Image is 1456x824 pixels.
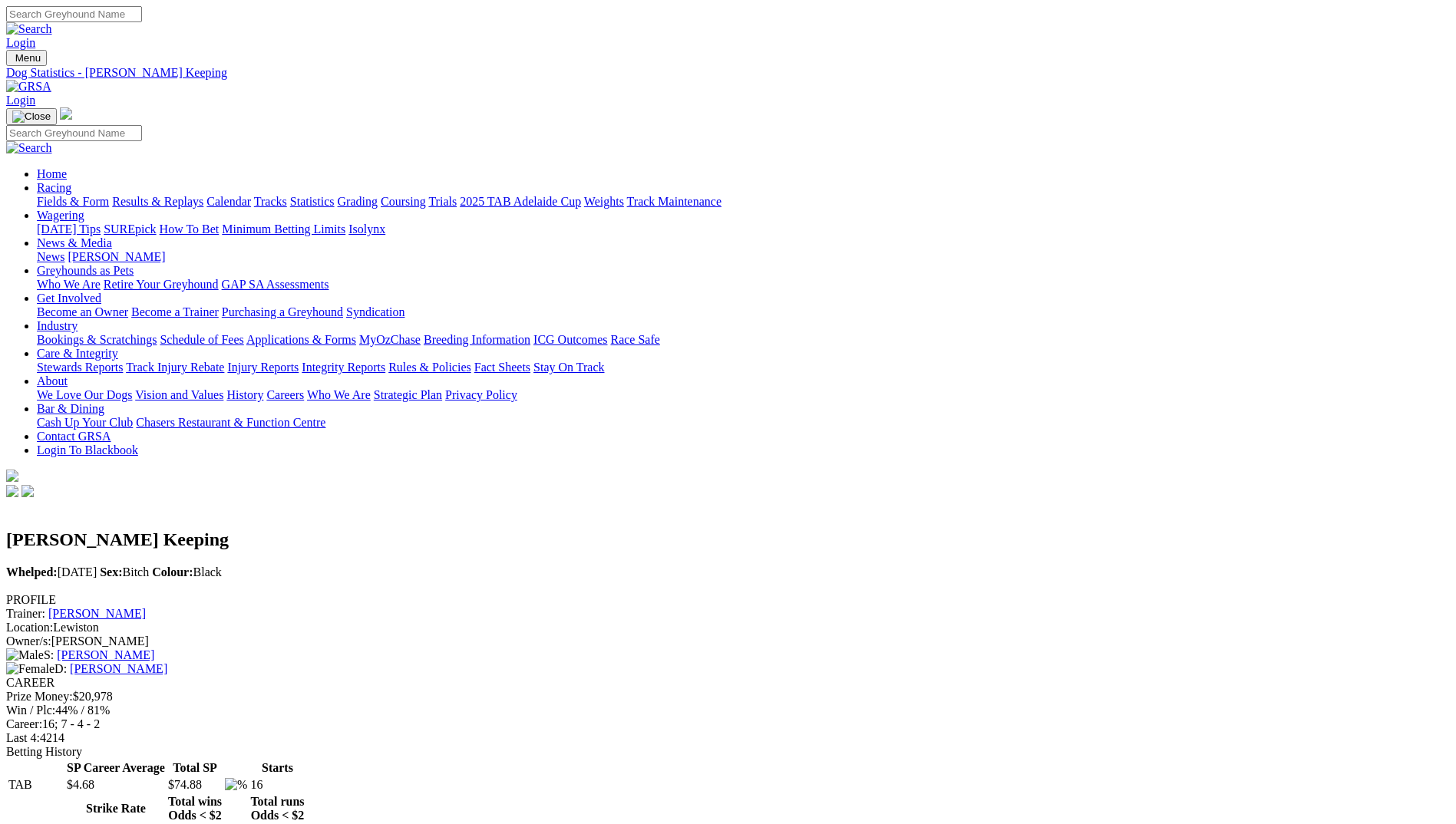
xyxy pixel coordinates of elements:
[6,704,55,717] span: Win / Plc:
[37,333,1450,347] div: Industry
[37,250,1450,264] div: News & Media
[37,347,118,360] a: Care & Integrity
[37,236,112,249] a: News & Media
[60,107,72,120] img: logo-grsa-white.png
[6,717,1450,731] div: 16; 7 - 4 - 2
[6,648,54,661] span: S:
[104,278,219,291] a: Retire Your Greyhound
[37,374,68,387] a: About
[249,777,305,793] td: 16
[388,361,471,374] a: Rules & Policies
[254,195,287,208] a: Tracks
[424,333,530,346] a: Breeding Information
[37,264,134,277] a: Greyhounds as Pets
[37,319,78,332] a: Industry
[226,388,263,401] a: History
[135,388,223,401] a: Vision and Values
[15,52,41,64] span: Menu
[37,278,1450,292] div: Greyhounds as Pets
[6,94,35,107] a: Login
[66,794,166,823] th: Strike Rate
[68,250,165,263] a: [PERSON_NAME]
[6,745,1450,759] div: Betting History
[37,250,64,263] a: News
[37,416,1450,430] div: Bar & Dining
[8,777,64,793] td: TAB
[359,333,421,346] a: MyOzChase
[37,167,67,180] a: Home
[6,470,18,482] img: logo-grsa-white.png
[6,565,58,578] b: Whelped:
[152,565,222,578] span: Black
[131,305,219,318] a: Become a Trainer
[6,36,35,49] a: Login
[37,388,1450,402] div: About
[57,648,154,661] a: [PERSON_NAME]
[100,565,122,578] b: Sex:
[222,278,329,291] a: GAP SA Assessments
[6,66,1450,80] a: Dog Statistics - [PERSON_NAME] Keeping
[37,292,101,305] a: Get Involved
[37,195,1450,209] div: Racing
[37,361,1450,374] div: Care & Integrity
[160,333,243,346] a: Schedule of Fees
[136,416,325,429] a: Chasers Restaurant & Function Centre
[6,676,1450,690] div: CAREER
[338,195,378,208] a: Grading
[533,361,604,374] a: Stay On Track
[37,305,128,318] a: Become an Owner
[381,195,426,208] a: Coursing
[6,662,67,675] span: D:
[610,333,659,346] a: Race Safe
[6,731,1450,745] div: 4214
[6,662,54,676] img: Female
[249,794,305,823] th: Total runs Odds < $2
[6,529,1450,550] h2: [PERSON_NAME] Keeping
[37,388,132,401] a: We Love Our Dogs
[302,361,385,374] a: Integrity Reports
[104,222,156,236] a: SUREpick
[290,195,335,208] a: Statistics
[6,125,142,141] input: Search
[266,388,304,401] a: Careers
[37,209,84,222] a: Wagering
[584,195,624,208] a: Weights
[37,222,1450,236] div: Wagering
[222,305,343,318] a: Purchasing a Greyhound
[6,621,1450,634] div: Lewiston
[112,195,203,208] a: Results & Replays
[6,704,1450,717] div: 44% / 81%
[37,305,1450,319] div: Get Involved
[6,50,47,66] button: Toggle navigation
[167,794,223,823] th: Total wins Odds < $2
[6,22,52,36] img: Search
[37,333,157,346] a: Bookings & Scratchings
[66,760,166,776] th: SP Career Average
[6,634,1450,648] div: [PERSON_NAME]
[6,634,51,648] span: Owner/s:
[37,181,71,194] a: Racing
[346,305,404,318] a: Syndication
[37,222,101,236] a: [DATE] Tips
[6,690,1450,704] div: $20,978
[66,777,166,793] td: $4.68
[37,195,109,208] a: Fields & Form
[249,760,305,776] th: Starts
[445,388,517,401] a: Privacy Policy
[37,361,123,374] a: Stewards Reports
[126,361,224,374] a: Track Injury Rebate
[6,607,45,620] span: Trainer:
[6,648,44,662] img: Male
[6,593,1450,607] div: PROFILE
[167,777,223,793] td: $74.88
[100,565,149,578] span: Bitch
[227,361,299,374] a: Injury Reports
[37,443,138,456] a: Login To Blackbook
[12,110,51,123] img: Close
[70,662,167,675] a: [PERSON_NAME]
[160,222,220,236] a: How To Bet
[152,565,193,578] b: Colour:
[167,760,223,776] th: Total SP
[21,485,34,497] img: twitter.svg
